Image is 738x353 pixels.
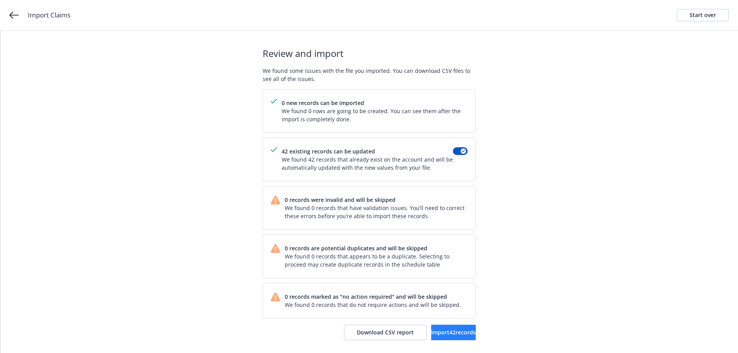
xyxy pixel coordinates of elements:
span: Download CSV report [357,329,414,336]
span: 0 records were invalid and will be skipped [285,196,468,204]
span: We found 42 records that already exist on the account and will be automatically updated with the ... [282,155,453,172]
span: 0 new records can be imported [282,99,468,107]
span: We found some issues with the file you imported. You can download CSV files to see all of the iss... [263,67,476,83]
span: We found 0 records that have validation issues. You’ll need to correct these errors before you’re... [285,204,468,220]
a: Start over [677,9,729,21]
span: Import Claims [28,10,71,20]
span: 0 records are potential duplicates and will be skipped [285,244,468,252]
span: 42 existing records can be updated [282,147,453,155]
span: We found 0 rows are going to be created. You can see them after the import is completely done. [282,107,468,123]
div: Start over [690,9,716,21]
span: Import 42 records [431,329,476,336]
span: Review and import [263,46,476,60]
button: Download CSV report [344,325,427,340]
span: We found 0 records that do not require actions and will be skipped. [285,301,461,309]
button: Import42records [431,325,476,340]
span: 0 records marked as "no action required" and will be skipped [285,293,461,301]
span: We found 0 records that appears to be a duplicate. Selecting to proceed may create duplicate reco... [285,252,468,269]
